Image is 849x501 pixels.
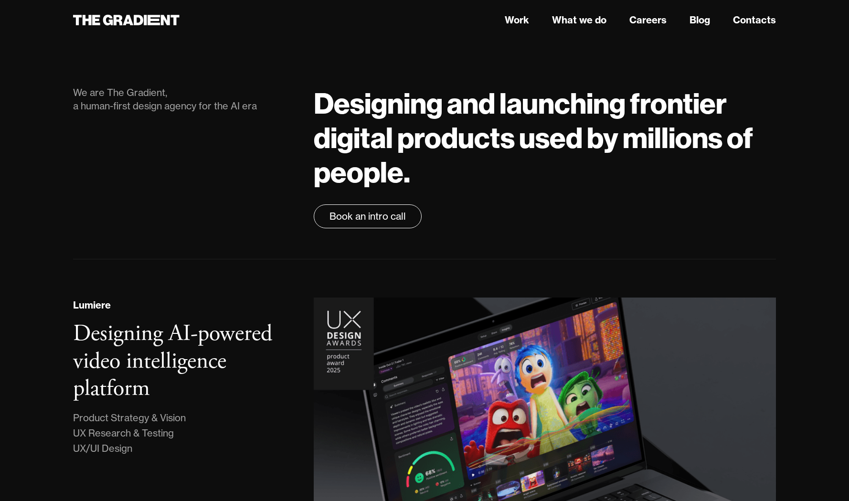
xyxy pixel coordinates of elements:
[314,86,776,189] h1: Designing and launching frontier digital products used by millions of people.
[73,298,111,312] div: Lumiere
[73,410,186,456] div: Product Strategy & Vision UX Research & Testing UX/UI Design
[690,13,710,27] a: Blog
[314,204,422,228] a: Book an intro call
[629,13,667,27] a: Careers
[73,319,272,403] h3: Designing AI-powered video intelligence platform
[505,13,529,27] a: Work
[733,13,776,27] a: Contacts
[552,13,606,27] a: What we do
[73,86,295,113] div: We are The Gradient, a human-first design agency for the AI era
